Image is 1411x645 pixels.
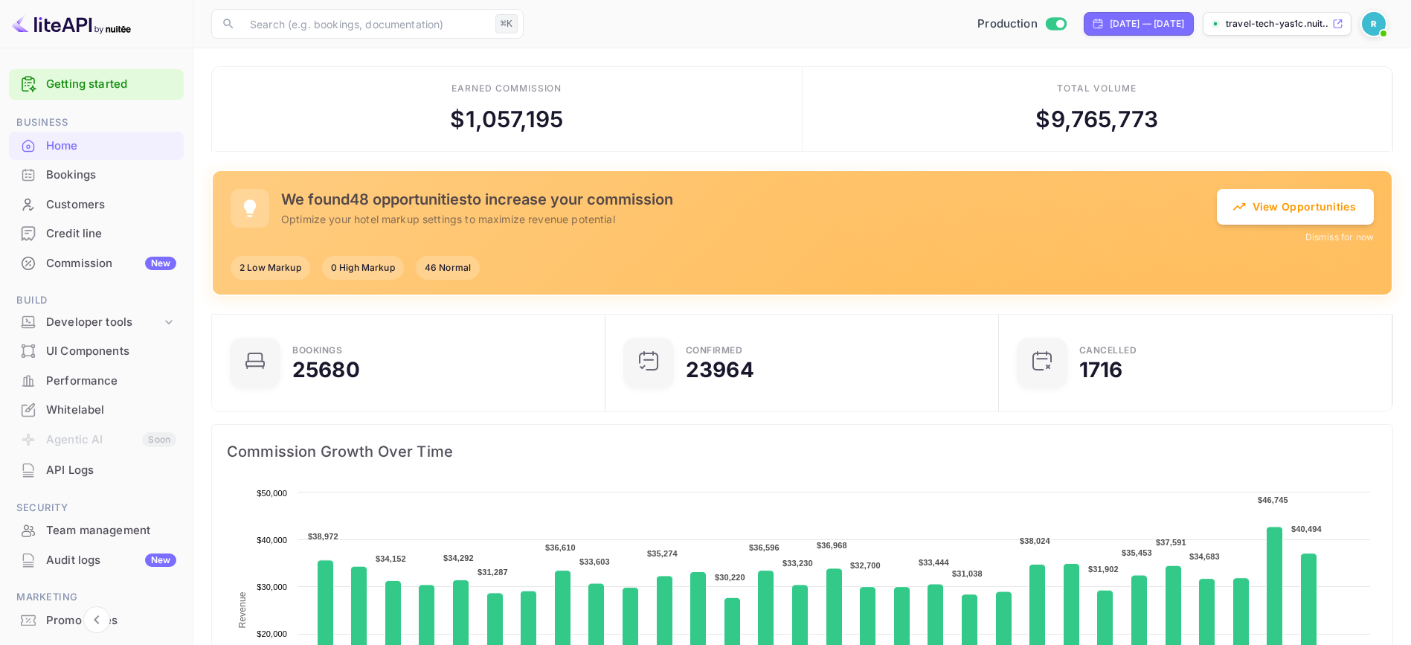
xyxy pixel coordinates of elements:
text: $33,444 [919,558,950,567]
button: View Opportunities [1217,189,1374,225]
div: Confirmed [686,346,743,355]
text: $34,292 [443,553,474,562]
input: Search (e.g. bookings, documentation) [241,9,489,39]
a: Whitelabel [9,396,184,423]
p: Optimize your hotel markup settings to maximize revenue potential [281,211,1217,227]
button: Dismiss for now [1305,231,1374,244]
div: Performance [46,373,176,390]
text: $33,603 [579,557,610,566]
div: Whitelabel [46,402,176,419]
div: Whitelabel [9,396,184,425]
text: $37,591 [1156,538,1186,547]
div: 23964 [686,359,754,380]
a: Getting started [46,76,176,93]
div: New [145,553,176,567]
div: UI Components [46,343,176,360]
div: Developer tools [46,314,161,331]
span: Commission Growth Over Time [227,440,1378,463]
div: Bookings [9,161,184,190]
a: UI Components [9,337,184,365]
a: Audit logsNew [9,546,184,574]
text: $20,000 [257,629,287,638]
text: $30,000 [257,583,287,591]
span: 46 Normal [416,261,480,275]
text: $35,453 [1122,548,1152,557]
text: $30,220 [715,573,745,582]
img: Revolut [1362,12,1386,36]
div: 25680 [292,359,360,380]
div: Developer tools [9,309,184,336]
div: Credit line [9,219,184,248]
div: Customers [46,196,176,214]
div: UI Components [9,337,184,366]
text: $38,972 [308,532,338,541]
text: $31,287 [478,568,508,577]
div: Earned commission [451,82,562,95]
a: Performance [9,367,184,394]
span: Business [9,115,184,131]
div: API Logs [46,462,176,479]
div: Commission [46,255,176,272]
div: [DATE] — [DATE] [1110,17,1184,31]
div: Customers [9,190,184,219]
a: API Logs [9,456,184,484]
text: $36,968 [817,541,847,550]
div: New [145,257,176,270]
a: Customers [9,190,184,218]
div: Bookings [292,346,342,355]
text: $40,000 [257,536,287,545]
div: $ 9,765,773 [1035,103,1158,136]
span: 2 Low Markup [231,261,310,275]
div: Team management [46,522,176,539]
text: $36,610 [545,543,576,552]
div: ⌘K [495,14,518,33]
div: Total volume [1057,82,1137,95]
a: Bookings [9,161,184,188]
text: $32,700 [850,561,881,570]
span: Production [977,16,1038,33]
div: Audit logs [46,552,176,569]
text: $38,024 [1020,536,1051,545]
div: CommissionNew [9,249,184,278]
text: $35,274 [647,549,678,558]
p: travel-tech-yas1c.nuit... [1226,17,1329,31]
div: Team management [9,516,184,545]
div: CANCELLED [1079,346,1137,355]
text: Revenue [237,591,248,628]
span: Marketing [9,589,184,606]
a: Home [9,132,184,159]
div: Getting started [9,69,184,100]
text: $34,683 [1189,552,1220,561]
a: Promo codes [9,606,184,634]
button: Collapse navigation [83,606,110,633]
div: Promo codes [46,612,176,629]
div: 1716 [1079,359,1123,380]
text: $31,902 [1088,565,1119,574]
img: LiteAPI logo [12,12,131,36]
div: Bookings [46,167,176,184]
div: Performance [9,367,184,396]
a: Team management [9,516,184,544]
span: 0 High Markup [322,261,404,275]
a: Credit line [9,219,184,247]
div: Home [46,138,176,155]
text: $46,745 [1258,495,1288,504]
div: Home [9,132,184,161]
text: $34,152 [376,554,406,563]
text: $33,230 [782,559,813,568]
div: $ 1,057,195 [450,103,563,136]
text: $40,494 [1291,524,1322,533]
text: $31,038 [952,569,983,578]
a: CommissionNew [9,249,184,277]
text: $50,000 [257,489,287,498]
span: Security [9,500,184,516]
span: Build [9,292,184,309]
div: Switch to Sandbox mode [971,16,1072,33]
div: Audit logsNew [9,546,184,575]
h5: We found 48 opportunities to increase your commission [281,190,1217,208]
div: API Logs [9,456,184,485]
text: $36,596 [749,543,780,552]
div: Promo codes [9,606,184,635]
div: Credit line [46,225,176,243]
